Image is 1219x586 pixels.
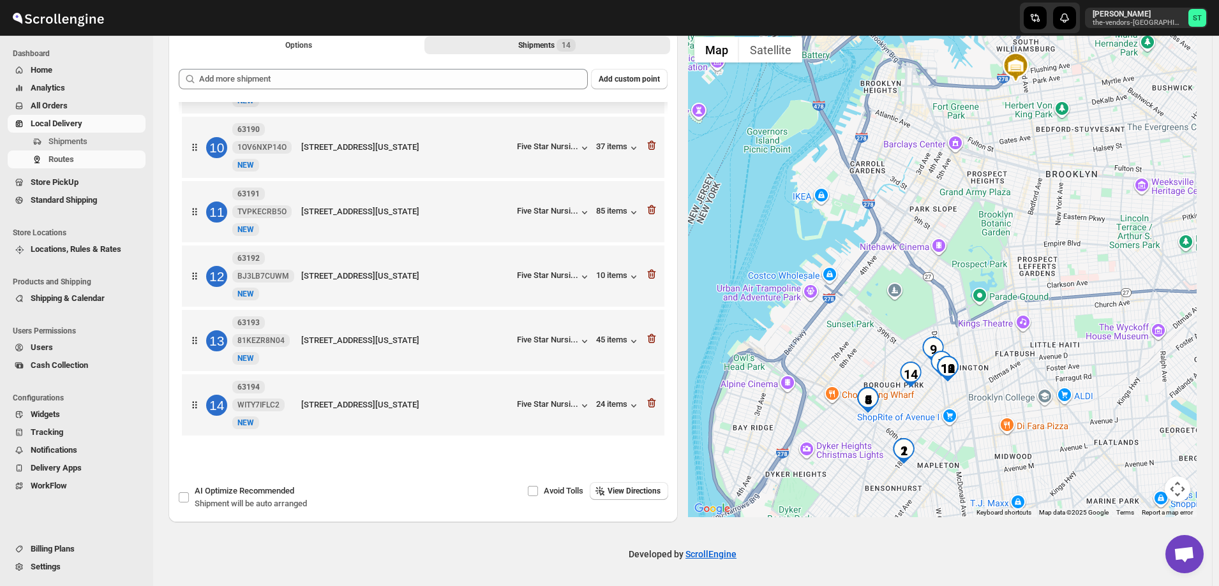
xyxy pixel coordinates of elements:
span: Billing Plans [31,544,75,553]
div: 10631901OV6NXP14ONEW[STREET_ADDRESS][US_STATE]Five Star Nursi...37 items [182,117,664,178]
div: 14 [206,395,227,416]
span: NEW [237,161,254,170]
span: Standard Shipping [31,195,97,205]
button: 37 items [596,142,640,154]
a: Open chat [1165,535,1204,573]
button: Delivery Apps [8,459,146,477]
div: Selected Shipments [168,59,678,447]
span: Map data ©2025 Google [1039,509,1109,516]
div: [STREET_ADDRESS][US_STATE] [301,205,512,218]
b: 63192 [237,254,260,263]
div: Five Star Nursi... [517,206,578,216]
div: 8 [855,387,881,413]
button: User menu [1085,8,1208,28]
input: Add more shipment [199,69,588,89]
span: WITY7IFLC2 [237,400,280,410]
span: Routes [49,154,74,164]
span: Notifications [31,445,77,455]
div: Five Star Nursi... [517,335,578,344]
div: [STREET_ADDRESS][US_STATE] [301,141,512,154]
span: Shipments [49,136,87,146]
button: Five Star Nursi... [517,206,591,219]
span: Locations, Rules & Rates [31,244,121,254]
button: WorkFlow [8,477,146,495]
button: Settings [8,558,146,576]
button: Five Star Nursi... [517,142,591,154]
div: 1163191TVPKECRB5ONEW[STREET_ADDRESS][US_STATE]Five Star Nursi...85 items [182,181,664,242]
span: Users [31,342,53,352]
span: All Orders [31,101,68,110]
span: 14 [562,40,571,50]
button: Home [8,61,146,79]
span: Settings [31,562,61,571]
b: 63190 [237,125,260,134]
div: 12 [206,266,227,287]
span: WorkFlow [31,481,67,490]
text: ST [1193,14,1202,22]
button: Five Star Nursi... [517,270,591,283]
span: Cash Collection [31,360,88,370]
button: 45 items [596,335,640,348]
div: 7 [929,351,954,376]
div: [STREET_ADDRESS][US_STATE] [301,270,512,282]
img: Google [691,501,733,517]
span: NEW [237,418,254,427]
a: ScrollEngine [685,549,737,559]
button: All Orders [8,97,146,115]
div: 13 [206,330,227,351]
span: BJ3LB7CUWM [237,271,289,281]
button: Notifications [8,441,146,459]
span: Options [285,40,312,50]
span: Analytics [31,83,65,92]
span: Widgets [31,409,60,419]
span: Users Permissions [13,326,147,336]
span: NEW [237,289,254,298]
b: 63194 [237,383,260,392]
span: Dashboard [13,48,147,59]
div: [STREET_ADDRESS][US_STATE] [301,399,512,411]
span: Configurations [13,393,147,403]
span: View Directions [608,486,661,496]
div: 136319381KEZR8N04NEW[STREET_ADDRESS][US_STATE]Five Star Nursi...45 items [182,310,664,371]
button: Analytics [8,79,146,97]
div: 11 [206,201,227,223]
button: Five Star Nursi... [517,399,591,412]
div: 10 items [596,270,640,283]
button: 24 items [596,399,640,412]
span: 81KEZR8N04 [237,335,285,346]
button: Tracking [8,423,146,441]
button: 85 items [596,206,640,219]
span: Home [31,65,52,75]
a: Open this area in Google Maps (opens a new window) [691,501,733,517]
div: Five Star Nursi... [517,142,578,151]
div: 14 [898,362,924,387]
span: Tracking [31,427,63,437]
span: Shipment will be auto arranged [195,499,307,508]
span: Store Locations [13,228,147,238]
div: 9 [920,337,946,362]
div: 10 [206,137,227,158]
button: Cash Collection [8,356,146,374]
button: Locations, Rules & Rates [8,240,146,258]
button: Selected Shipments [424,36,670,54]
div: 1463194WITY7IFLC2NEW[STREET_ADDRESS][US_STATE]Five Star Nursi...24 items [182,374,664,436]
b: 63193 [237,318,260,327]
span: Shipping & Calendar [31,293,105,303]
p: the-vendors-[GEOGRAPHIC_DATA] [1093,19,1183,27]
button: Five Star Nursi... [517,335,591,348]
a: Report a map error [1142,509,1193,516]
button: Add custom point [591,69,668,89]
button: Billing Plans [8,540,146,558]
button: All Route Options [176,36,422,54]
button: Show satellite imagery [739,37,802,62]
span: TVPKECRB5O [237,207,287,217]
button: Show street map [694,37,739,62]
button: Users [8,339,146,356]
a: Terms [1116,509,1134,516]
span: Recommended [239,486,294,495]
button: View Directions [590,482,668,500]
div: Five Star Nursi... [517,399,578,409]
